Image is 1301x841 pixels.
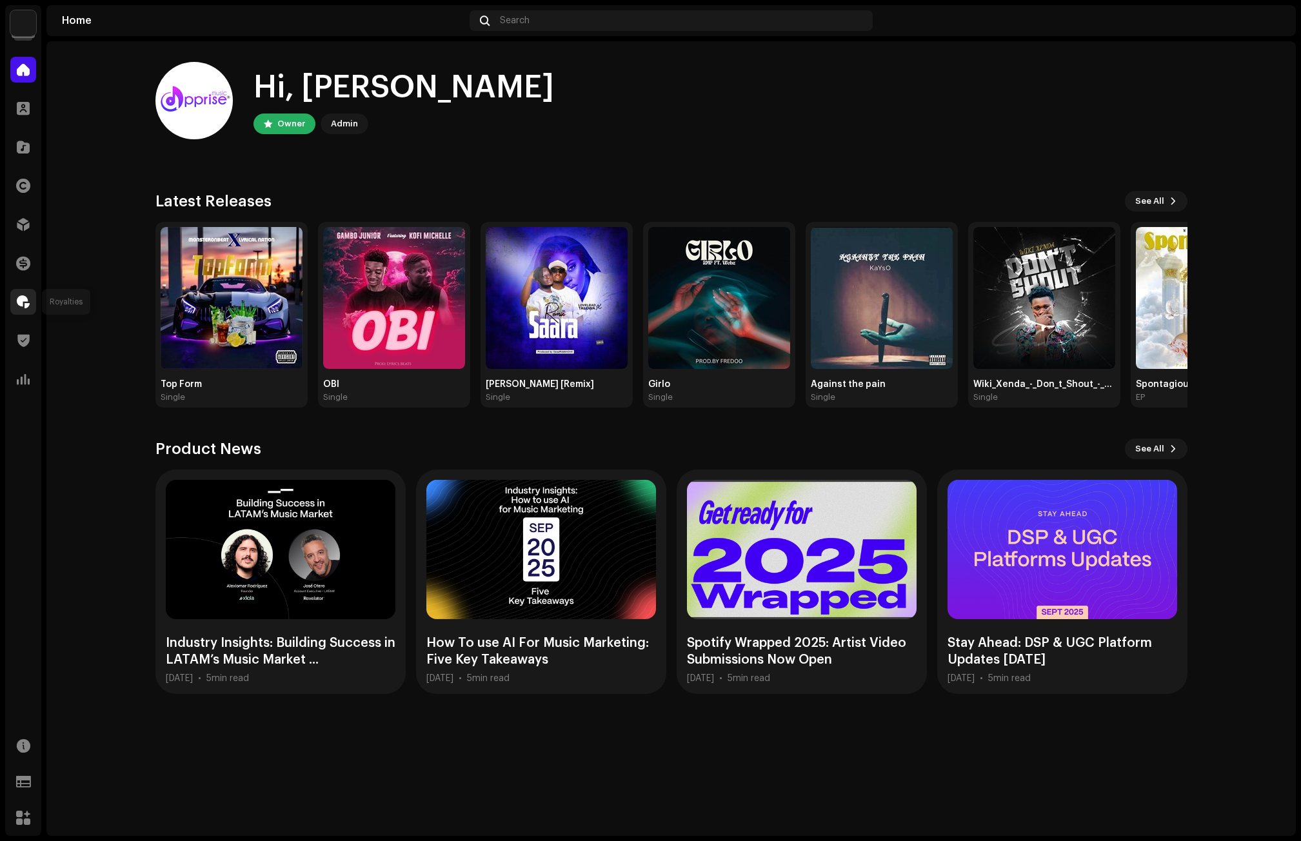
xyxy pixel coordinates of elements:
button: See All [1125,191,1187,212]
span: min read [733,674,770,683]
img: 1c16f3de-5afb-4452-805d-3f3454e20b1b [10,10,36,36]
img: 94355213-6620-4dec-931c-2264d4e76804 [1260,10,1280,31]
div: [DATE] [948,673,975,684]
div: 5 [728,673,770,684]
div: Owner [277,116,305,132]
div: Spotify Wrapped 2025: Artist Video Submissions Now Open [687,635,917,668]
div: Single [323,392,348,402]
h3: Latest Releases [155,191,272,212]
div: Single [161,392,185,402]
span: min read [472,674,510,683]
div: Single [648,392,673,402]
button: See All [1125,439,1187,459]
div: 5 [206,673,249,684]
div: Top Form [161,379,303,390]
img: cdf2a766-e2f9-46bd-bb6b-9905fc430ede [486,227,628,369]
div: [DATE] [687,673,714,684]
img: 67954b43-067b-4802-b1d0-67c0942ef8e8 [323,227,465,369]
span: See All [1135,188,1164,214]
img: bcc98b46-074a-4a46-90b5-bebdb7a1aeb7 [1136,227,1278,369]
img: e6e3ab9f-e59d-4091-9825-85bf6aac3e12 [973,227,1115,369]
div: How To use AI For Music Marketing: Five Key Takeaways [426,635,656,668]
div: Girlo [648,379,790,390]
div: [PERSON_NAME] [Remix] [486,379,628,390]
span: min read [993,674,1031,683]
div: Single [811,392,835,402]
img: 4bb2205e-5fb1-421f-97d8-34ccaafbca65 [161,227,303,369]
div: EP [1136,392,1145,402]
img: da9aa281-f2b9-441d-acab-b1221056f786 [811,227,953,369]
div: • [198,673,201,684]
img: 94355213-6620-4dec-931c-2264d4e76804 [155,62,233,139]
h3: Product News [155,439,261,459]
div: 5 [467,673,510,684]
div: [DATE] [166,673,193,684]
div: Spontagious [Worship] [1136,379,1278,390]
div: Admin [331,116,358,132]
img: 5a0a936b-7e0d-47a4-b27f-abdc9a83c0dc [648,227,790,369]
div: Industry Insights: Building Success in LATAM’s Music Market ... [166,635,395,668]
div: • [980,673,983,684]
div: 5 [988,673,1031,684]
div: Stay Ahead: DSP & UGC Platform Updates [DATE] [948,635,1177,668]
span: See All [1135,436,1164,462]
div: • [459,673,462,684]
span: Search [500,15,530,26]
div: Single [486,392,510,402]
div: Hi, [PERSON_NAME] [253,67,554,108]
div: • [719,673,722,684]
span: min read [212,674,249,683]
div: Single [973,392,998,402]
div: OBI [323,379,465,390]
div: [DATE] [426,673,453,684]
div: Wiki_Xenda_-_Don_t_Shout_-_Mix_By_BlessBeatz.wav [973,379,1115,390]
div: Against the pain [811,379,953,390]
div: Home [62,15,464,26]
